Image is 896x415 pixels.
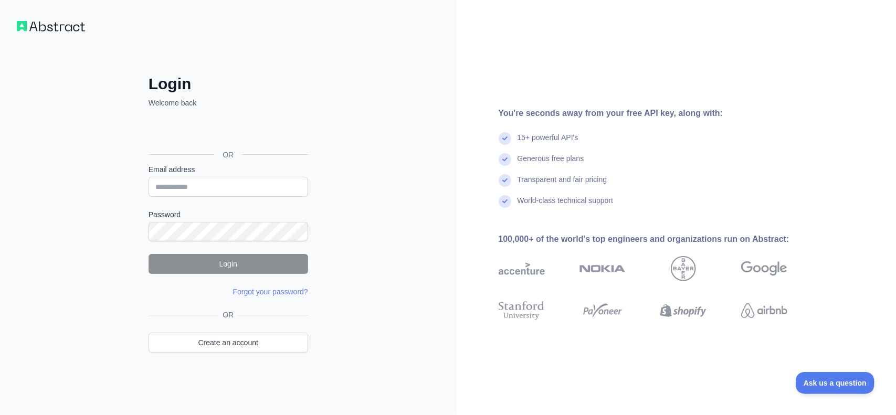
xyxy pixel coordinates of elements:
[741,256,787,281] img: google
[499,132,511,145] img: check mark
[149,333,308,353] a: Create an account
[499,256,545,281] img: accenture
[214,150,242,160] span: OR
[499,107,821,120] div: You're seconds away from your free API key, along with:
[499,233,821,246] div: 100,000+ of the world's top engineers and organizations run on Abstract:
[499,195,511,208] img: check mark
[741,299,787,322] img: airbnb
[518,132,578,153] div: 15+ powerful API's
[499,299,545,322] img: stanford university
[579,256,626,281] img: nokia
[518,174,607,195] div: Transparent and fair pricing
[149,254,308,274] button: Login
[671,256,696,281] img: bayer
[149,98,308,108] p: Welcome back
[499,153,511,166] img: check mark
[660,299,707,322] img: shopify
[149,209,308,220] label: Password
[518,153,584,174] div: Generous free plans
[143,120,311,143] iframe: Sign in with Google Button
[796,372,875,394] iframe: Toggle Customer Support
[579,299,626,322] img: payoneer
[499,174,511,187] img: check mark
[518,195,614,216] div: World-class technical support
[218,310,238,320] span: OR
[233,288,308,296] a: Forgot your password?
[17,21,85,31] img: Workflow
[149,164,308,175] label: Email address
[149,75,308,93] h2: Login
